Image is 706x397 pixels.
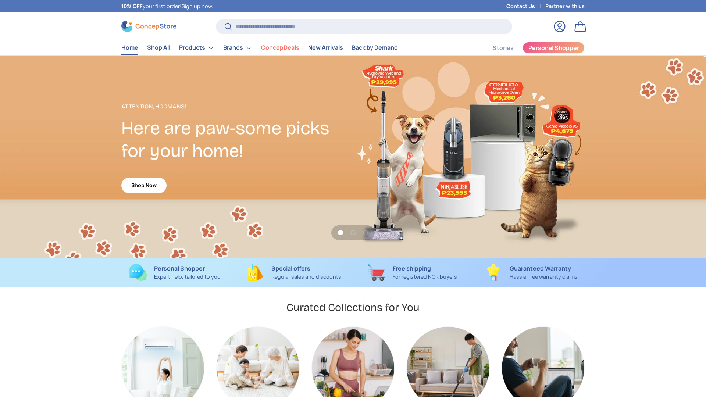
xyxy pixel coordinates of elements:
a: Contact Us [506,2,545,10]
a: Stories [493,41,514,55]
a: Personal Shopper Expert help, tailored to you [121,264,228,281]
p: Expert help, tailored to you [154,273,221,281]
p: Attention, Hoomans! [121,102,353,111]
span: Personal Shopper [528,45,579,51]
a: Shop All [147,40,170,55]
nav: Secondary [475,40,585,55]
h2: Curated Collections for You [286,301,420,314]
a: Special offers Regular sales and discounts [240,264,347,281]
p: Regular sales and discounts [271,273,341,281]
a: Partner with us [545,2,585,10]
strong: 10% OFF [121,3,143,10]
a: Sign up now [182,3,212,10]
a: Home [121,40,138,55]
summary: Products [175,40,219,55]
p: Hassle-free warranty claims [510,273,578,281]
strong: Special offers [271,264,310,272]
a: Back by Demand [352,40,398,55]
a: Shop Now [121,178,167,193]
a: Free shipping For registered NCR buyers [359,264,466,281]
h2: Here are paw-some picks for your home! [121,117,353,162]
summary: Brands [219,40,257,55]
img: ConcepStore [121,21,176,32]
a: ConcepDeals [261,40,299,55]
a: New Arrivals [308,40,343,55]
p: For registered NCR buyers [393,273,457,281]
a: Guaranteed Warranty Hassle-free warranty claims [478,264,585,281]
a: Products [179,40,214,55]
a: Brands [223,40,252,55]
strong: Guaranteed Warranty [510,264,571,272]
strong: Free shipping [393,264,431,272]
p: your first order! . [121,2,213,10]
strong: Personal Shopper [154,264,205,272]
nav: Primary [121,40,398,55]
a: Personal Shopper [523,42,585,54]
